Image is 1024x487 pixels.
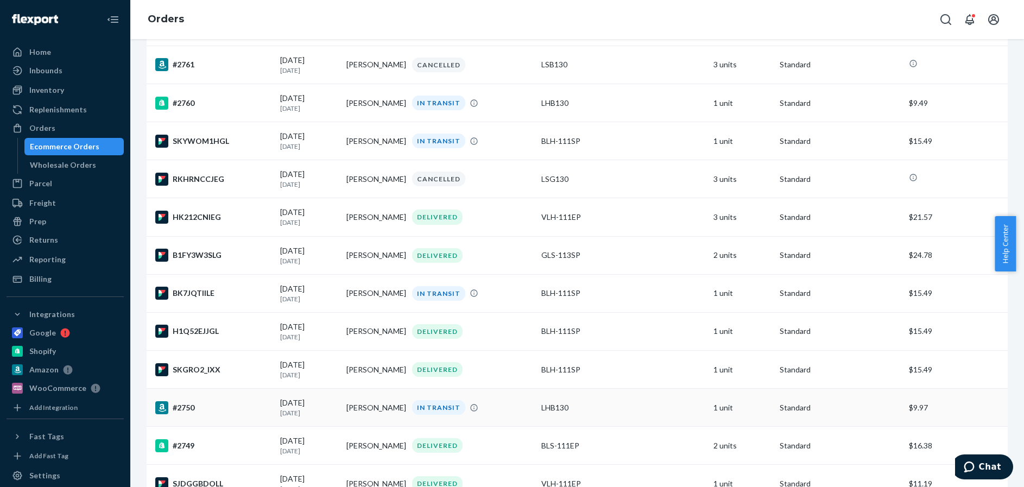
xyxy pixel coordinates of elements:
[29,198,56,208] div: Freight
[280,408,338,418] p: [DATE]
[709,351,775,389] td: 1 unit
[280,66,338,75] p: [DATE]
[541,212,705,223] div: VLH-111EP
[280,256,338,265] p: [DATE]
[29,216,46,227] div: Prep
[155,325,271,338] div: H1Q52EJJGL
[155,211,271,224] div: HK212CNIEG
[780,326,900,337] p: Standard
[280,218,338,227] p: [DATE]
[280,104,338,113] p: [DATE]
[955,454,1013,482] iframe: Opens a widget where you can chat to one of our agents
[7,251,124,268] a: Reporting
[155,287,271,300] div: BK7JQTIILE
[280,435,338,456] div: [DATE]
[905,122,1008,160] td: $15.49
[280,359,338,380] div: [DATE]
[29,47,51,58] div: Home
[342,84,408,122] td: [PERSON_NAME]
[412,58,465,72] div: CANCELLED
[7,361,124,378] a: Amazon
[709,122,775,160] td: 1 unit
[780,440,900,451] p: Standard
[995,216,1016,271] button: Help Center
[905,236,1008,274] td: $24.78
[780,364,900,375] p: Standard
[7,270,124,288] a: Billing
[29,346,56,357] div: Shopify
[7,467,124,484] a: Settings
[139,4,193,35] ol: breadcrumbs
[280,321,338,341] div: [DATE]
[29,104,87,115] div: Replenishments
[342,198,408,236] td: [PERSON_NAME]
[280,294,338,303] p: [DATE]
[155,135,271,148] div: SKYWOM1HGL
[905,274,1008,312] td: $15.49
[7,101,124,118] a: Replenishments
[29,65,62,76] div: Inbounds
[29,470,60,481] div: Settings
[541,440,705,451] div: BLS-111EP
[29,274,52,284] div: Billing
[905,198,1008,236] td: $21.57
[155,173,271,186] div: RKHRNCCJEG
[709,427,775,465] td: 2 units
[342,351,408,389] td: [PERSON_NAME]
[780,59,900,70] p: Standard
[29,364,59,375] div: Amazon
[280,245,338,265] div: [DATE]
[7,450,124,463] a: Add Fast Tag
[7,401,124,414] a: Add Integration
[541,174,705,185] div: LSG130
[280,93,338,113] div: [DATE]
[342,160,408,198] td: [PERSON_NAME]
[342,427,408,465] td: [PERSON_NAME]
[541,288,705,299] div: BLH-111SP
[7,428,124,445] button: Fast Tags
[7,213,124,230] a: Prep
[280,397,338,418] div: [DATE]
[280,446,338,456] p: [DATE]
[412,286,465,301] div: IN TRANSIT
[7,324,124,341] a: Google
[935,9,957,30] button: Open Search Box
[24,138,124,155] a: Ecommerce Orders
[29,254,66,265] div: Reporting
[29,178,52,189] div: Parcel
[280,370,338,380] p: [DATE]
[29,85,64,96] div: Inventory
[7,81,124,99] a: Inventory
[29,327,56,338] div: Google
[412,172,465,186] div: CANCELLED
[709,160,775,198] td: 3 units
[24,156,124,174] a: Wholesale Orders
[102,9,124,30] button: Close Navigation
[29,403,78,412] div: Add Integration
[7,343,124,360] a: Shopify
[541,250,705,261] div: GLS-113SP
[905,351,1008,389] td: $15.49
[7,231,124,249] a: Returns
[780,250,900,261] p: Standard
[780,98,900,109] p: Standard
[709,84,775,122] td: 1 unit
[541,402,705,413] div: LHB130
[29,383,86,394] div: WooCommerce
[412,248,463,263] div: DELIVERED
[29,123,55,134] div: Orders
[780,136,900,147] p: Standard
[412,210,463,224] div: DELIVERED
[342,274,408,312] td: [PERSON_NAME]
[29,431,64,442] div: Fast Tags
[155,363,271,376] div: SKGRO2_IXX
[412,400,465,415] div: IN TRANSIT
[412,438,463,453] div: DELIVERED
[155,249,271,262] div: B1FY3W3SLG
[541,326,705,337] div: BLH-111SP
[412,134,465,148] div: IN TRANSIT
[7,119,124,137] a: Orders
[905,312,1008,350] td: $15.49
